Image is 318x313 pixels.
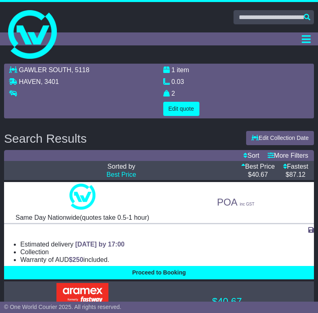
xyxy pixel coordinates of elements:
[283,171,308,178] p: $
[298,32,314,45] button: Toggle navigation
[171,78,184,85] span: 0.03
[69,256,83,263] span: $
[71,66,89,73] span: , 5118
[163,197,309,208] p: POA
[69,184,95,210] img: One World Courier: Same Day Nationwide(quotes take 0.5-1 hour)
[246,131,314,145] button: Edit Collection Date
[163,102,199,116] button: Edit quote
[20,248,314,256] li: Collection
[19,66,71,73] span: GAWLER SOUTH
[75,241,125,248] span: [DATE] by 17:00
[19,78,41,85] span: HAVEN
[72,256,83,263] span: 250
[268,152,308,159] a: More Filters
[241,163,275,170] a: Best Price
[171,90,175,97] span: 2
[283,163,308,170] a: Fastest
[163,296,309,308] p: $40.67
[243,152,259,159] a: Sort
[4,304,121,310] span: © One World Courier 2025. All rights reserved.
[20,240,314,248] li: Estimated delivery
[177,66,189,73] span: item
[4,266,314,279] button: Proceed to Booking
[41,78,58,85] span: , 3401
[20,256,314,264] li: Warranty of AUD included.
[252,171,268,178] span: 40.67
[15,214,149,221] span: Same Day Nationwide(quotes take 0.5-1 hour)
[241,171,275,178] p: $
[106,171,136,178] a: Best Price
[240,202,254,206] span: inc GST
[244,301,259,306] span: inc GST
[56,283,108,309] img: Aramex: Signature required
[289,171,305,178] span: 87.12
[10,163,233,170] p: Sorted by
[171,66,175,73] span: 1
